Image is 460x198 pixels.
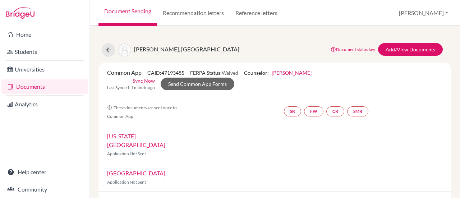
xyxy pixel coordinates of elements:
[134,46,239,52] span: [PERSON_NAME], [GEOGRAPHIC_DATA]
[190,70,238,76] span: FERPA Status:
[1,45,88,59] a: Students
[284,106,301,116] a: SR
[107,105,177,119] span: These documents are sent once to Common App
[331,47,375,52] a: Document status key
[1,62,88,77] a: Universities
[304,106,323,116] a: FW
[272,70,312,76] a: [PERSON_NAME]
[6,7,34,19] img: Bridge-U
[347,106,368,116] a: SMR
[107,84,155,91] span: Last Synced: 1 minute ago
[107,170,165,176] a: [GEOGRAPHIC_DATA]
[1,79,88,94] a: Documents
[107,69,142,76] span: Common App
[222,70,238,76] span: Waived
[107,151,146,156] span: Application Not Sent
[396,6,451,20] button: [PERSON_NAME]
[147,70,184,76] span: CAID: 47193485
[161,78,234,90] a: Send Common App Forms
[107,179,146,185] span: Application Not Sent
[378,43,443,56] a: Add/View Documents
[244,70,312,76] span: Counselor:
[107,133,165,148] a: [US_STATE][GEOGRAPHIC_DATA]
[1,97,88,111] a: Analytics
[1,165,88,179] a: Help center
[326,106,344,116] a: CR
[133,77,155,84] a: Sync Now
[1,182,88,197] a: Community
[1,27,88,42] a: Home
